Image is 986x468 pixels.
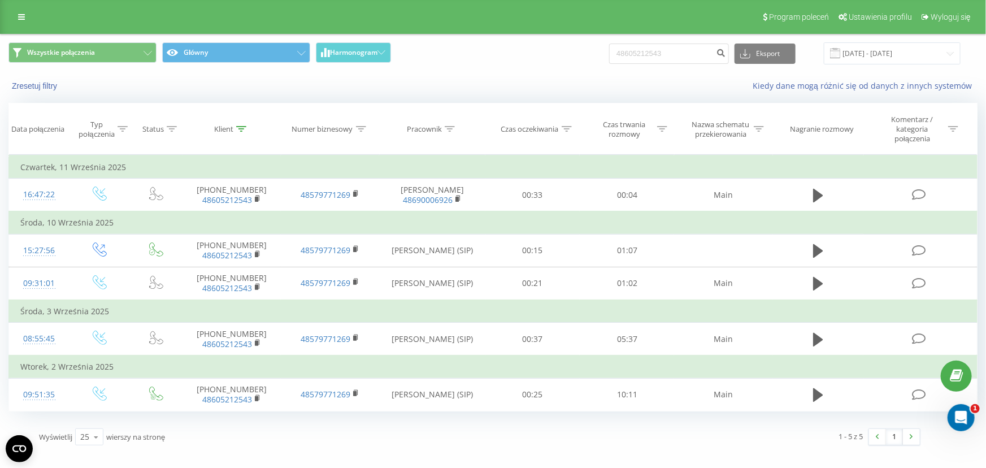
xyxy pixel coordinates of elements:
[292,124,353,134] div: Numer biznesowy
[301,333,350,344] a: 48579771269
[886,429,903,445] a: 1
[9,211,978,234] td: Środa, 10 Września 2025
[301,278,350,288] a: 48579771269
[485,267,580,300] td: 00:21
[485,179,580,212] td: 00:33
[39,432,72,442] span: Wyświetlij
[580,267,674,300] td: 01:02
[20,328,58,350] div: 08:55:45
[379,179,485,212] td: [PERSON_NAME]
[379,378,485,411] td: [PERSON_NAME] (SIP)
[580,323,674,356] td: 05:37
[379,234,485,267] td: [PERSON_NAME] (SIP)
[580,378,674,411] td: 10:11
[20,384,58,406] div: 09:51:35
[753,80,978,91] a: Kiedy dane mogą różnić się od danych z innych systemów
[20,272,58,294] div: 09:31:01
[9,156,978,179] td: Czwartek, 11 Września 2025
[879,115,945,144] div: Komentarz / kategoria połączenia
[80,431,89,443] div: 25
[301,189,350,200] a: 48579771269
[485,234,580,267] td: 00:15
[202,394,252,405] a: 48605212543
[27,48,95,57] span: Wszystkie połączenia
[594,120,654,139] div: Czas trwania rozmowy
[379,323,485,356] td: [PERSON_NAME] (SIP)
[9,356,978,378] td: Wtorek, 2 Września 2025
[202,194,252,205] a: 48605212543
[769,12,829,21] span: Program poleceń
[183,378,281,411] td: [PHONE_NUMBER]
[580,234,674,267] td: 01:07
[931,12,971,21] span: Wyloguj się
[790,124,854,134] div: Nagranie rozmowy
[379,267,485,300] td: [PERSON_NAME] (SIP)
[971,404,980,413] span: 1
[20,184,58,206] div: 16:47:22
[8,81,63,91] button: Zresetuj filtry
[142,124,164,134] div: Status
[407,124,442,134] div: Pracownik
[79,120,114,139] div: Typ połączenia
[948,404,975,431] iframe: Intercom live chat
[580,179,674,212] td: 00:04
[214,124,233,134] div: Klient
[674,179,772,212] td: Main
[849,12,912,21] span: Ustawienia profilu
[690,120,751,139] div: Nazwa schematu przekierowania
[301,389,350,400] a: 48579771269
[106,432,165,442] span: wierszy na stronę
[162,42,310,63] button: Główny
[20,240,58,262] div: 15:27:56
[403,194,453,205] a: 48690006926
[202,250,252,261] a: 48605212543
[8,42,157,63] button: Wszystkie połączenia
[485,323,580,356] td: 00:37
[6,435,33,462] button: Open CMP widget
[330,49,377,57] span: Harmonogram
[183,323,281,356] td: [PHONE_NUMBER]
[839,431,863,442] div: 1 - 5 z 5
[609,44,729,64] input: Wyszukiwanie według numeru
[316,42,391,63] button: Harmonogram
[501,124,559,134] div: Czas oczekiwania
[674,323,772,356] td: Main
[183,234,281,267] td: [PHONE_NUMBER]
[301,245,350,255] a: 48579771269
[183,267,281,300] td: [PHONE_NUMBER]
[9,300,978,323] td: Środa, 3 Września 2025
[485,378,580,411] td: 00:25
[735,44,796,64] button: Eksport
[11,124,64,134] div: Data połączenia
[674,267,772,300] td: Main
[674,378,772,411] td: Main
[202,339,252,349] a: 48605212543
[183,179,281,212] td: [PHONE_NUMBER]
[202,283,252,293] a: 48605212543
